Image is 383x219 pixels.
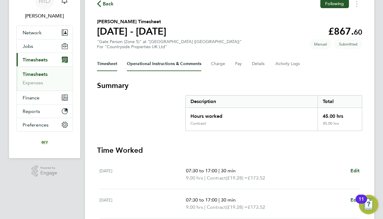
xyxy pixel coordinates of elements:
button: Operational Instructions & Comments [127,57,201,71]
span: Matt Dewhurst [16,12,73,20]
div: "Gate Person (Zone 5)" at "[GEOGRAPHIC_DATA] ([GEOGRAPHIC_DATA])" [97,39,242,49]
span: Contract [207,204,226,211]
span: | [204,204,206,210]
div: Summary [185,95,362,131]
a: Go to home page [16,138,73,147]
span: Following [325,1,344,6]
div: Contract [190,121,206,126]
button: Preferences [17,118,73,131]
h3: Summary [97,81,362,90]
span: 9.00 hrs [186,175,203,181]
h1: [DATE] - [DATE] [97,25,166,37]
div: Hours worked [186,108,318,121]
span: Reports [23,108,40,114]
span: 07:30 to 17:00 [186,197,217,203]
span: 07:30 to 17:00 [186,168,217,174]
span: This timesheet was manually created. [309,39,332,49]
span: Edit [350,168,360,174]
button: Jobs [17,39,73,53]
button: Network [17,26,73,39]
button: Finance [17,91,73,104]
span: (£19.28) = [226,204,248,210]
a: Edit [350,196,360,204]
span: Preferences [23,122,49,128]
button: Timesheets [17,53,73,66]
span: (£19.28) = [226,175,248,181]
span: Engage [40,171,57,176]
span: Jobs [23,43,33,49]
span: £173.52 [248,204,265,210]
span: £173.52 [248,175,265,181]
div: Description [186,95,318,108]
a: Powered byEngage [32,165,57,177]
span: | [218,168,220,174]
span: Timesheets [23,57,48,63]
span: Back [103,0,114,8]
span: Network [23,30,42,36]
a: Expenses [23,80,43,86]
button: Pay [235,57,242,71]
div: 45.00 hrs [318,121,362,131]
div: 45.00 hrs [318,108,362,121]
button: Charge [211,57,225,71]
span: 60 [354,28,362,36]
span: Finance [23,95,39,101]
span: Powered by [40,165,57,171]
span: | [204,175,206,181]
a: Timesheets [23,71,48,77]
a: Edit [350,167,360,174]
button: Activity Logs [275,57,301,71]
button: Details [252,57,266,71]
img: ivyresourcegroup-logo-retina.png [40,138,49,147]
button: Open Resource Center, 11 new notifications [359,195,378,214]
span: 9.00 hrs [186,204,203,210]
div: Total [318,95,362,108]
span: 30 min [221,197,236,203]
div: [DATE] [99,167,186,182]
div: 11 [359,199,364,207]
span: Contract [207,174,226,182]
span: This timesheet is Submitted. [334,39,362,49]
h3: Time Worked [97,145,362,155]
button: Timesheet [97,57,117,71]
span: 30 min [221,168,236,174]
button: Reports [17,105,73,118]
span: | [218,197,220,203]
span: Edit [350,197,360,203]
div: For "Countryside Properties UK Ltd" [97,44,242,49]
div: [DATE] [99,196,186,211]
h2: [PERSON_NAME] Timesheet [97,18,166,25]
div: Timesheets [17,66,73,91]
app-decimal: £867. [328,26,362,37]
